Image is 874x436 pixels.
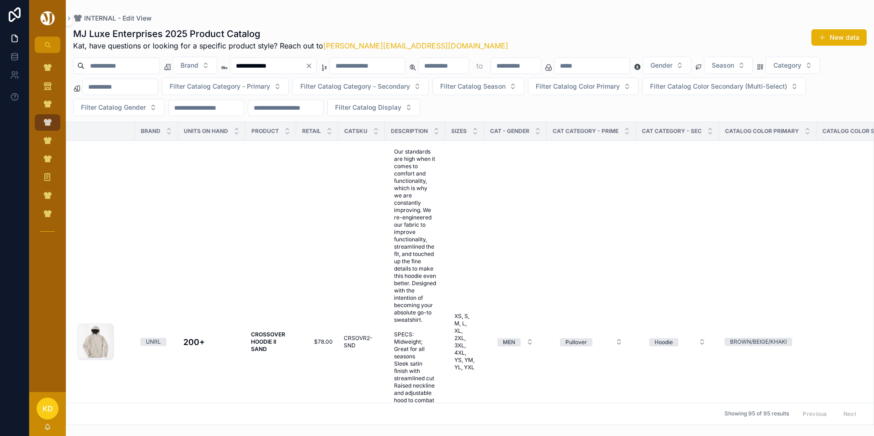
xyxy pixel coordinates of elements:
[183,336,240,348] a: 200+
[344,128,368,135] span: CATSKU
[641,333,714,351] a: Select Button
[650,82,787,91] span: Filter Catalog Color Secondary (Multi-Select)
[73,14,152,23] a: INTERNAL - Edit View
[553,128,618,135] span: CAT CATEGORY - PRIME
[725,128,799,135] span: Catalog Color Primary
[490,333,541,351] a: Select Button
[140,338,172,346] a: UNRL
[811,29,867,46] button: New data
[251,128,279,135] span: Product
[84,14,152,23] span: INTERNAL - Edit View
[451,309,479,375] a: XS, S, M, L, XL, 2XL, 3XL, 4XL, YS, YM, YL, YXL
[649,337,678,346] button: Unselect HOODIE
[476,60,483,71] p: to
[327,99,420,116] button: Select Button
[560,337,592,346] button: Unselect PULLOVER
[300,82,410,91] span: Filter Catalog Category - Secondary
[73,40,508,51] span: Kat, have questions or looking for a specific product style? Reach out to
[454,313,475,371] span: XS, S, M, L, XL, 2XL, 3XL, 4XL, YS, YM, YL, YXL
[642,334,713,350] button: Select Button
[73,99,165,116] button: Select Button
[642,128,702,135] span: CAT CATEGORY - SEC
[81,103,146,112] span: Filter Catalog Gender
[305,62,316,69] button: Clear
[344,335,379,349] a: CRSOVR2-SND
[650,61,672,70] span: Gender
[553,334,630,350] button: Select Button
[39,11,56,26] img: App logo
[725,338,811,346] a: BROWN/BEIGE/KHAKI
[528,78,639,95] button: Select Button
[335,103,401,112] span: Filter Catalog Display
[293,78,429,95] button: Select Button
[766,57,820,74] button: Select Button
[642,78,806,95] button: Select Button
[323,41,508,50] a: [PERSON_NAME][EMAIL_ADDRESS][DOMAIN_NAME]
[251,331,287,352] strong: CROSSOVER HOODIE II SAND
[432,78,524,95] button: Select Button
[730,338,787,346] div: BROWN/BEIGE/KHAKI
[162,78,289,95] button: Select Button
[552,333,630,351] a: Select Button
[490,128,529,135] span: CAT - GENDER
[146,338,161,346] div: UNRL
[451,128,467,135] span: SIZES
[725,410,789,418] span: Showing 95 of 95 results
[490,334,541,350] button: Select Button
[302,338,333,346] a: $78.00
[141,128,160,135] span: Brand
[173,57,217,74] button: Select Button
[302,128,321,135] span: Retail
[73,27,508,40] h1: MJ Luxe Enterprises 2025 Product Catalog
[440,82,506,91] span: Filter Catalog Season
[712,61,734,70] span: Season
[391,128,428,135] span: Description
[655,338,673,346] div: Hoodie
[536,82,620,91] span: Filter Catalog Color Primary
[643,57,691,74] button: Select Button
[184,128,228,135] span: Units On Hand
[43,403,53,414] span: KD
[181,61,198,70] span: Brand
[503,338,515,346] div: MEN
[29,53,66,250] div: scrollable content
[704,57,753,74] button: Select Button
[565,338,587,346] div: Pullover
[251,331,291,353] a: CROSSOVER HOODIE II SAND
[773,61,801,70] span: Category
[170,82,270,91] span: Filter Catalog Category - Primary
